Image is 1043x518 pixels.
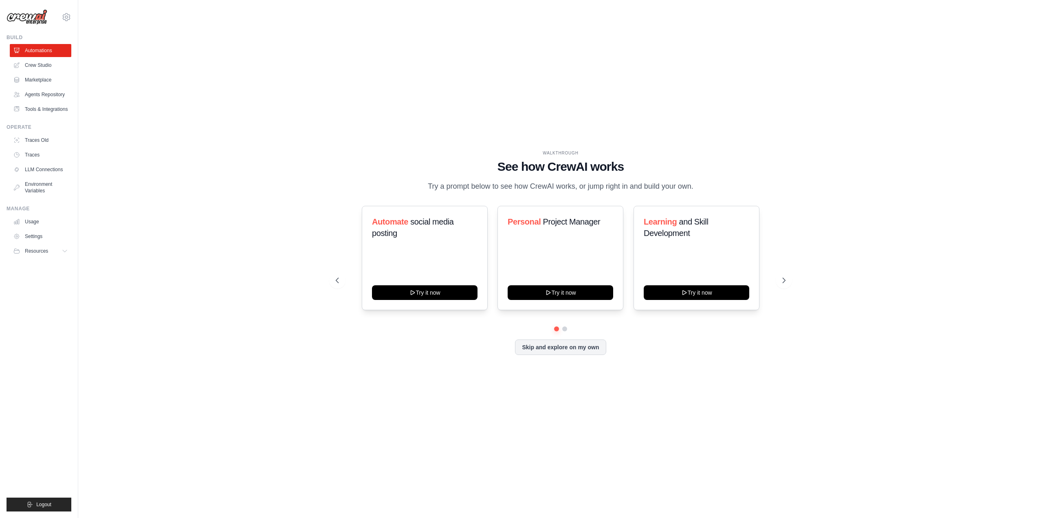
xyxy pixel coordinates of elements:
a: Marketplace [10,73,71,86]
span: Automate [372,217,408,226]
a: Crew Studio [10,59,71,72]
span: and Skill Development [644,217,708,238]
div: Operate [7,124,71,130]
a: Traces [10,148,71,161]
a: Tools & Integrations [10,103,71,116]
button: Try it now [644,285,749,300]
a: Settings [10,230,71,243]
button: Resources [10,245,71,258]
p: Try a prompt below to see how CrewAI works, or jump right in and build your own. [424,181,698,192]
a: Traces Old [10,134,71,147]
span: Resources [25,248,48,254]
span: Personal [508,217,541,226]
h1: See how CrewAI works [336,159,786,174]
img: Logo [7,9,47,25]
a: Environment Variables [10,178,71,197]
span: Learning [644,217,677,226]
button: Logout [7,498,71,511]
a: LLM Connections [10,163,71,176]
a: Agents Repository [10,88,71,101]
button: Try it now [372,285,477,300]
span: Project Manager [543,217,601,226]
button: Try it now [508,285,613,300]
iframe: Chat Widget [1002,479,1043,518]
a: Usage [10,215,71,228]
span: Logout [36,501,51,508]
div: WALKTHROUGH [336,150,786,156]
div: Build [7,34,71,41]
button: Skip and explore on my own [515,339,606,355]
span: social media posting [372,217,454,238]
div: Manage [7,205,71,212]
a: Automations [10,44,71,57]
